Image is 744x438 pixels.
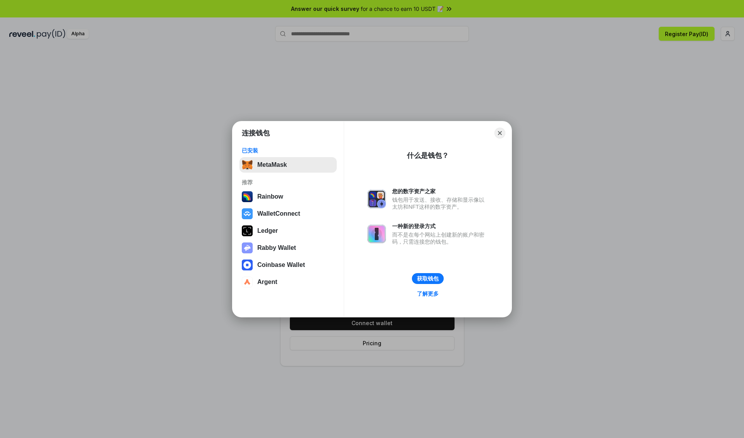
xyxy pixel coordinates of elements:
[417,290,439,297] div: 了解更多
[242,242,253,253] img: svg+xml,%3Csvg%20xmlns%3D%22http%3A%2F%2Fwww.w3.org%2F2000%2Fsvg%22%20fill%3D%22none%22%20viewBox...
[407,151,449,160] div: 什么是钱包？
[257,210,300,217] div: WalletConnect
[239,206,337,222] button: WalletConnect
[494,128,505,138] button: Close
[367,190,386,208] img: svg+xml,%3Csvg%20xmlns%3D%22http%3A%2F%2Fwww.w3.org%2F2000%2Fsvg%22%20fill%3D%22none%22%20viewBox...
[367,225,386,243] img: svg+xml,%3Csvg%20xmlns%3D%22http%3A%2F%2Fwww.w3.org%2F2000%2Fsvg%22%20fill%3D%22none%22%20viewBox...
[412,289,443,299] a: 了解更多
[412,273,444,284] button: 获取钱包
[392,223,488,230] div: 一种新的登录方式
[257,227,278,234] div: Ledger
[242,191,253,202] img: svg+xml,%3Csvg%20width%3D%22120%22%20height%3D%22120%22%20viewBox%3D%220%200%20120%20120%22%20fil...
[242,128,270,138] h1: 连接钱包
[242,208,253,219] img: svg+xml,%3Csvg%20width%3D%2228%22%20height%3D%2228%22%20viewBox%3D%220%200%2028%2028%22%20fill%3D...
[242,147,334,154] div: 已安装
[392,196,488,210] div: 钱包用于发送、接收、存储和显示像以太坊和NFT这样的数字资产。
[257,161,287,168] div: MetaMask
[417,275,439,282] div: 获取钱包
[239,223,337,239] button: Ledger
[239,274,337,290] button: Argent
[239,240,337,256] button: Rabby Wallet
[392,188,488,195] div: 您的数字资产之家
[392,231,488,245] div: 而不是在每个网站上创建新的账户和密码，只需连接您的钱包。
[242,277,253,287] img: svg+xml,%3Csvg%20width%3D%2228%22%20height%3D%2228%22%20viewBox%3D%220%200%2028%2028%22%20fill%3D...
[257,193,283,200] div: Rainbow
[239,189,337,204] button: Rainbow
[257,244,296,251] div: Rabby Wallet
[242,225,253,236] img: svg+xml,%3Csvg%20xmlns%3D%22http%3A%2F%2Fwww.w3.org%2F2000%2Fsvg%22%20width%3D%2228%22%20height%3...
[242,159,253,170] img: svg+xml,%3Csvg%20fill%3D%22none%22%20height%3D%2233%22%20viewBox%3D%220%200%2035%2033%22%20width%...
[242,179,334,186] div: 推荐
[242,260,253,270] img: svg+xml,%3Csvg%20width%3D%2228%22%20height%3D%2228%22%20viewBox%3D%220%200%2028%2028%22%20fill%3D...
[257,261,305,268] div: Coinbase Wallet
[239,157,337,173] button: MetaMask
[239,257,337,273] button: Coinbase Wallet
[257,279,277,286] div: Argent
